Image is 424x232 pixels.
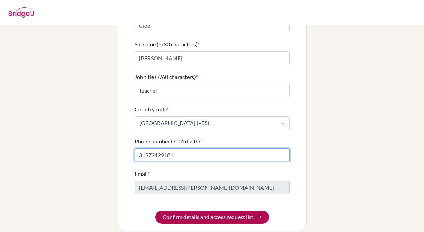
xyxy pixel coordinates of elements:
[135,73,198,81] label: Job title (7/60 characters)
[138,119,276,126] span: [GEOGRAPHIC_DATA] (+55)
[135,170,150,178] label: Email*
[135,19,290,32] input: Enter your first name
[135,84,290,97] input: Enter your job title
[135,137,202,145] label: Phone number (7-14 digits)
[256,214,262,220] img: Arrow right
[135,40,200,48] label: Surname (5/30 characters)
[135,105,169,114] label: Country code
[155,211,269,224] button: Confirm details and access request list
[135,148,290,161] input: Enter your number
[8,7,34,18] img: BridgeU logo
[135,51,290,64] input: Enter your surname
